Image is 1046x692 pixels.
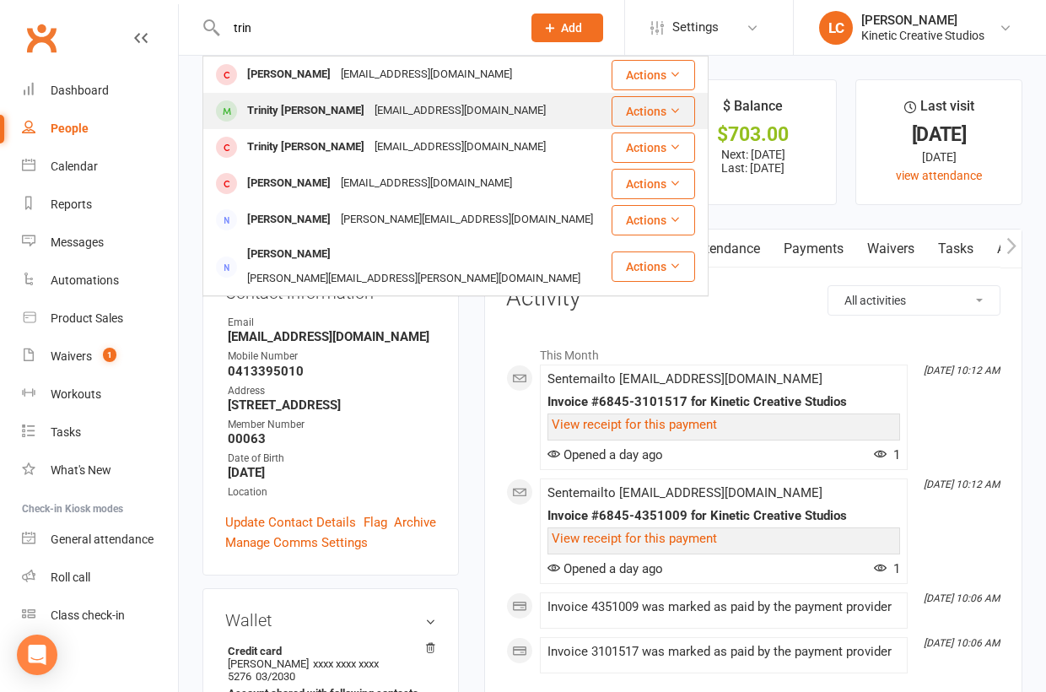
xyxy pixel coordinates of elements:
[874,447,900,462] span: 1
[336,62,517,87] div: [EMAIL_ADDRESS][DOMAIN_NAME]
[228,484,436,500] div: Location
[22,262,178,300] a: Automations
[547,600,900,614] div: Invoice 4351009 was marked as paid by the payment provider
[896,169,982,182] a: view attendance
[225,533,368,553] a: Manage Comms Settings
[681,230,772,268] a: Attendance
[51,533,154,546] div: General attendance
[612,251,695,282] button: Actions
[506,338,1000,365] li: This Month
[51,425,81,439] div: Tasks
[228,364,436,379] strong: 0413395010
[256,670,295,683] span: 03/2030
[552,531,717,546] a: View receipt for this payment
[17,635,57,675] div: Open Intercom Messenger
[225,512,356,533] a: Update Contact Details
[51,197,92,211] div: Reports
[22,72,178,110] a: Dashboard
[242,242,336,267] div: [PERSON_NAME]
[547,485,822,500] span: Sent email to [EMAIL_ADDRESS][DOMAIN_NAME]
[51,311,123,325] div: Product Sales
[51,235,104,249] div: Messages
[336,171,517,196] div: [EMAIL_ADDRESS][DOMAIN_NAME]
[924,637,1000,649] i: [DATE] 10:06 AM
[225,277,436,302] h3: Contact information
[228,397,436,413] strong: [STREET_ADDRESS]
[22,148,178,186] a: Calendar
[672,8,719,46] span: Settings
[228,657,379,683] span: xxxx xxxx xxxx 5276
[228,383,436,399] div: Address
[547,509,900,523] div: Invoice #6845-4351009 for Kinetic Creative Studios
[103,348,116,362] span: 1
[228,329,436,344] strong: [EMAIL_ADDRESS][DOMAIN_NAME]
[228,349,436,365] div: Mobile Number
[22,224,178,262] a: Messages
[547,395,900,409] div: Invoice #6845-3101517 for Kinetic Creative Studios
[221,16,510,40] input: Search...
[51,122,89,135] div: People
[924,365,1000,376] i: [DATE] 10:12 AM
[531,14,603,42] button: Add
[22,451,178,489] a: What's New
[686,126,821,143] div: $703.00
[547,447,663,462] span: Opened a day ago
[228,645,428,657] strong: Credit card
[22,521,178,559] a: General attendance kiosk mode
[22,300,178,338] a: Product Sales
[51,463,111,477] div: What's New
[51,349,92,363] div: Waivers
[228,431,436,446] strong: 00063
[612,60,695,90] button: Actions
[686,148,821,175] p: Next: [DATE] Last: [DATE]
[51,608,125,622] div: Class check-in
[612,132,695,163] button: Actions
[926,230,985,268] a: Tasks
[369,99,551,123] div: [EMAIL_ADDRESS][DOMAIN_NAME]
[242,171,336,196] div: [PERSON_NAME]
[228,417,436,433] div: Member Number
[364,512,387,533] a: Flag
[51,159,98,173] div: Calendar
[861,28,984,43] div: Kinetic Creative Studios
[819,11,853,45] div: LC
[871,148,1006,166] div: [DATE]
[22,414,178,451] a: Tasks
[612,205,695,235] button: Actions
[242,62,336,87] div: [PERSON_NAME]
[51,273,119,287] div: Automations
[22,338,178,376] a: Waivers 1
[874,561,900,576] span: 1
[228,315,436,331] div: Email
[242,267,585,291] div: [PERSON_NAME][EMAIL_ADDRESS][PERSON_NAME][DOMAIN_NAME]
[547,371,822,387] span: Sent email to [EMAIL_ADDRESS][DOMAIN_NAME]
[547,561,663,576] span: Opened a day ago
[22,559,178,597] a: Roll call
[51,84,109,97] div: Dashboard
[612,96,695,127] button: Actions
[228,465,436,480] strong: [DATE]
[723,95,783,126] div: $ Balance
[394,512,436,533] a: Archive
[552,417,717,432] a: View receipt for this payment
[855,230,926,268] a: Waivers
[242,208,336,232] div: [PERSON_NAME]
[561,21,582,35] span: Add
[22,376,178,414] a: Workouts
[861,13,984,28] div: [PERSON_NAME]
[20,17,62,59] a: Clubworx
[22,186,178,224] a: Reports
[904,95,974,126] div: Last visit
[924,592,1000,604] i: [DATE] 10:06 AM
[51,570,90,584] div: Roll call
[22,597,178,635] a: Class kiosk mode
[612,169,695,199] button: Actions
[51,387,101,401] div: Workouts
[225,611,436,630] h3: Wallet
[242,135,369,159] div: Trinity [PERSON_NAME]
[772,230,855,268] a: Payments
[547,645,900,659] div: Invoice 3101517 was marked as paid by the payment provider
[228,451,436,467] div: Date of Birth
[242,99,369,123] div: Trinity [PERSON_NAME]
[369,135,551,159] div: [EMAIL_ADDRESS][DOMAIN_NAME]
